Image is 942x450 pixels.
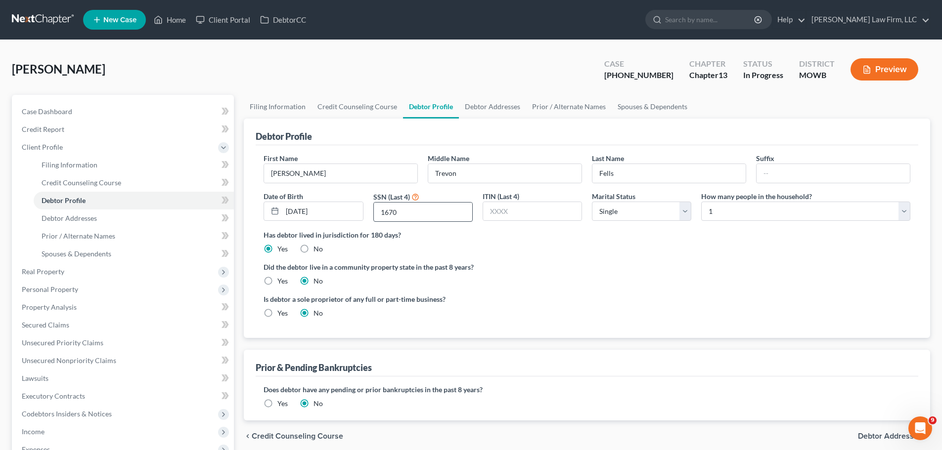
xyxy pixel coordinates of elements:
label: Is debtor a sole proprietor of any full or part-time business? [264,294,582,304]
input: -- [757,164,910,183]
span: Unsecured Priority Claims [22,338,103,347]
a: Unsecured Priority Claims [14,334,234,352]
div: Prior & Pending Bankruptcies [256,362,372,373]
label: No [314,276,323,286]
label: Yes [277,244,288,254]
div: Status [743,58,783,70]
span: New Case [103,16,136,24]
a: Spouses & Dependents [34,245,234,263]
a: Debtor Addresses [459,95,526,119]
a: Client Portal [191,11,255,29]
label: Yes [277,276,288,286]
a: [PERSON_NAME] Law Firm, LLC [807,11,930,29]
input: -- [592,164,746,183]
div: District [799,58,835,70]
label: First Name [264,153,298,164]
label: Date of Birth [264,191,303,202]
label: Did the debtor live in a community property state in the past 8 years? [264,262,910,272]
span: 9 [929,416,937,424]
input: XXXX [483,202,582,221]
label: Last Name [592,153,624,164]
label: No [314,244,323,254]
label: SSN (Last 4) [373,192,410,202]
input: Search by name... [665,10,756,29]
a: Spouses & Dependents [612,95,693,119]
label: Marital Status [592,191,635,202]
div: [PHONE_NUMBER] [604,70,673,81]
a: Filing Information [244,95,312,119]
a: Help [772,11,806,29]
a: Credit Counseling Course [34,174,234,192]
span: Income [22,427,45,436]
a: Secured Claims [14,316,234,334]
span: Debtor Addresses [858,432,922,440]
span: Executory Contracts [22,392,85,400]
label: How many people in the household? [701,191,812,202]
label: No [314,399,323,409]
span: Client Profile [22,143,63,151]
a: Property Analysis [14,298,234,316]
div: MOWB [799,70,835,81]
input: -- [264,164,417,183]
span: Lawsuits [22,374,48,382]
span: Case Dashboard [22,107,72,116]
a: Lawsuits [14,369,234,387]
span: Prior / Alternate Names [42,232,115,240]
span: Credit Counseling Course [42,178,121,187]
span: Spouses & Dependents [42,249,111,258]
span: Credit Report [22,125,64,133]
span: Filing Information [42,161,97,169]
a: Debtor Addresses [34,209,234,227]
span: Credit Counseling Course [252,432,343,440]
span: Unsecured Nonpriority Claims [22,356,116,365]
div: Chapter [689,70,727,81]
a: Filing Information [34,156,234,174]
i: chevron_left [244,432,252,440]
div: In Progress [743,70,783,81]
a: Debtor Profile [403,95,459,119]
span: Real Property [22,267,64,276]
label: ITIN (Last 4) [483,191,519,202]
a: Credit Counseling Course [312,95,403,119]
label: Yes [277,308,288,318]
label: Does debtor have any pending or prior bankruptcies in the past 8 years? [264,384,910,395]
label: No [314,308,323,318]
iframe: Intercom live chat [908,416,932,440]
button: chevron_left Credit Counseling Course [244,432,343,440]
label: Suffix [756,153,774,164]
span: [PERSON_NAME] [12,62,105,76]
a: Home [149,11,191,29]
span: Property Analysis [22,303,77,311]
span: Codebtors Insiders & Notices [22,409,112,418]
input: MM/DD/YYYY [282,202,362,221]
label: Middle Name [428,153,469,164]
label: Yes [277,399,288,409]
a: Debtor Profile [34,192,234,209]
input: XXXX [374,203,472,221]
a: Unsecured Nonpriority Claims [14,352,234,369]
button: Preview [851,58,918,81]
a: Credit Report [14,121,234,138]
div: Case [604,58,673,70]
input: M.I [428,164,582,183]
label: Has debtor lived in jurisdiction for 180 days? [264,230,910,240]
a: DebtorCC [255,11,311,29]
span: Personal Property [22,285,78,293]
span: Debtor Profile [42,196,86,205]
a: Prior / Alternate Names [526,95,612,119]
a: Prior / Alternate Names [34,227,234,245]
a: Executory Contracts [14,387,234,405]
div: Debtor Profile [256,130,312,142]
button: Debtor Addresses chevron_right [858,432,930,440]
span: Secured Claims [22,321,69,329]
div: Chapter [689,58,727,70]
span: Debtor Addresses [42,214,97,222]
a: Case Dashboard [14,103,234,121]
span: 13 [718,70,727,80]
